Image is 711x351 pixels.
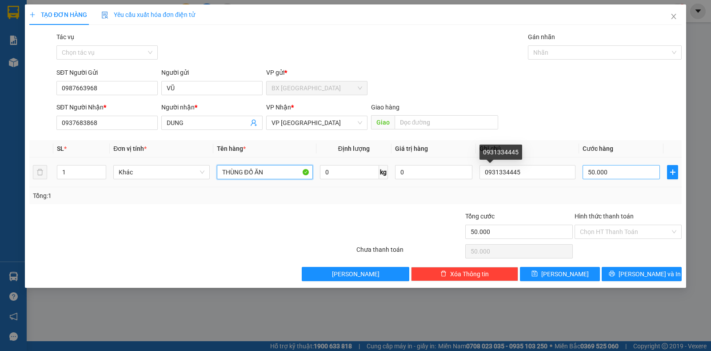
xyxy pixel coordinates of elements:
[670,13,677,20] span: close
[661,4,686,29] button: Close
[29,12,36,18] span: plus
[217,145,246,152] span: Tên hàng
[104,18,180,29] div: LAB PHÚC HÂN
[395,165,472,179] input: 0
[609,270,615,278] span: printer
[476,140,579,157] th: Ghi chú
[395,145,428,152] span: Giá trị hàng
[8,8,21,18] span: Gửi:
[355,245,464,260] div: Chưa thanh toán
[266,104,291,111] span: VP Nhận
[338,145,370,152] span: Định lượng
[104,8,125,18] span: Nhận:
[104,29,180,41] div: 0976810459
[113,145,147,152] span: Đơn vị tính
[56,102,158,112] div: SĐT Người Nhận
[103,60,115,69] span: CC :
[371,104,399,111] span: Giao hàng
[8,40,98,52] div: 0338545852
[103,57,181,70] div: 30.000
[575,213,634,220] label: Hình thức thanh toán
[101,12,108,19] img: icon
[302,267,409,281] button: [PERSON_NAME]
[332,269,379,279] span: [PERSON_NAME]
[531,270,538,278] span: save
[104,8,180,18] div: An Sương
[119,165,204,179] span: Khác
[161,102,263,112] div: Người nhận
[57,145,64,152] span: SL
[440,270,447,278] span: delete
[520,267,600,281] button: save[PERSON_NAME]
[371,115,395,129] span: Giao
[667,165,678,179] button: plus
[619,269,681,279] span: [PERSON_NAME] và In
[667,169,678,176] span: plus
[528,33,555,40] label: Gán nhãn
[8,29,98,40] div: NK VIỆT MỸ
[465,213,495,220] span: Tổng cước
[29,11,87,18] span: TẠO ĐƠN HÀNG
[33,165,47,179] button: delete
[161,68,263,77] div: Người gửi
[56,68,158,77] div: SĐT Người Gửi
[250,119,257,126] span: user-add
[217,165,313,179] input: VD: Bàn, Ghế
[602,267,682,281] button: printer[PERSON_NAME] và In
[379,165,388,179] span: kg
[450,269,489,279] span: Xóa Thông tin
[56,33,74,40] label: Tác vụ
[101,11,195,18] span: Yêu cầu xuất hóa đơn điện tử
[8,8,98,29] div: BX [GEOGRAPHIC_DATA]
[395,115,499,129] input: Dọc đường
[266,68,367,77] div: VP gửi
[272,116,362,129] span: VP Tân Bình
[272,81,362,95] span: BX Tân Châu
[411,267,518,281] button: deleteXóa Thông tin
[33,191,275,201] div: Tổng: 1
[541,269,589,279] span: [PERSON_NAME]
[583,145,613,152] span: Cước hàng
[479,165,575,179] input: Ghi Chú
